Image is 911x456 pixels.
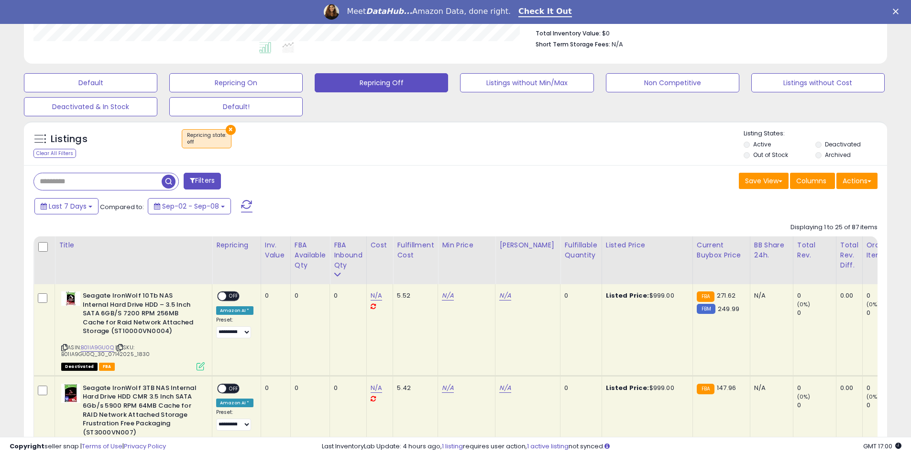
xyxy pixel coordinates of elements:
a: Privacy Policy [124,442,166,451]
a: N/A [499,291,511,300]
button: Last 7 Days [34,198,99,214]
div: 0.00 [840,291,855,300]
div: FBA Available Qty [295,240,326,270]
div: Inv. value [265,240,286,260]
button: Deactivated & In Stock [24,97,157,116]
button: Default! [169,97,303,116]
div: 0 [867,309,905,317]
button: Sep-02 - Sep-08 [148,198,231,214]
a: N/A [371,383,382,393]
small: (0%) [797,300,811,308]
div: Last InventoryLab Update: 4 hours ago, requires user action, not synced. [322,442,901,451]
label: Archived [825,151,851,159]
div: Close [893,9,902,14]
div: Cost [371,240,389,250]
div: 0 [334,384,359,392]
div: 0 [867,384,905,392]
span: Repricing state : [187,132,226,146]
a: N/A [371,291,382,300]
div: 0 [295,291,322,300]
div: Listed Price [606,240,689,250]
span: Columns [796,176,826,186]
div: Total Rev. [797,240,832,260]
img: 41XaU7MnPLL._SL40_.jpg [61,384,80,403]
button: Columns [790,173,835,189]
div: 0 [564,291,594,300]
label: Deactivated [825,140,861,148]
small: (0%) [867,393,880,400]
button: Listings without Cost [751,73,885,92]
div: 5.42 [397,384,430,392]
img: Profile image for Georgie [324,4,339,20]
span: | SKU: B01IA9GU0Q_30_07142025_1830 [61,344,150,358]
div: 0 [564,384,594,392]
a: Check It Out [518,7,572,17]
a: Terms of Use [82,442,122,451]
div: N/A [754,291,786,300]
b: Seagate IronWolf 10Tb NAS Internal Hard Drive HDD – 3.5 Inch SATA 6GB/S 7200 RPM 256MB Cache for ... [83,291,199,338]
div: N/A [754,384,786,392]
i: DataHub... [366,7,412,16]
div: 0 [797,291,836,300]
div: 0 [867,291,905,300]
strong: Copyright [10,442,44,451]
div: Amazon AI * [216,306,253,315]
button: Default [24,73,157,92]
a: B01IA9GU0Q [81,344,114,352]
div: $999.00 [606,384,685,392]
div: Repricing [216,240,257,250]
b: Listed Price: [606,383,649,392]
a: 1 listing [442,442,463,451]
span: Last 7 Days [49,201,87,211]
span: OFF [226,384,241,392]
div: 0 [265,384,283,392]
span: 271.62 [717,291,735,300]
a: N/A [442,383,453,393]
button: Actions [836,173,878,189]
div: [PERSON_NAME] [499,240,556,250]
span: 249.99 [718,304,739,313]
div: Fulfillment Cost [397,240,434,260]
span: 2025-09-16 17:00 GMT [863,442,901,451]
div: seller snap | | [10,442,166,451]
div: Preset: [216,409,253,431]
button: Listings without Min/Max [460,73,593,92]
div: BB Share 24h. [754,240,789,260]
button: Filters [184,173,221,189]
small: (0%) [867,300,880,308]
small: FBA [697,291,714,302]
span: All listings that are unavailable for purchase on Amazon for any reason other than out-of-stock [61,363,98,371]
div: Clear All Filters [33,149,76,158]
a: 1 active listing [527,442,569,451]
small: (0%) [797,393,811,400]
button: Non Competitive [606,73,739,92]
div: 0 [797,401,836,410]
div: Meet Amazon Data, done right. [347,7,511,16]
span: Sep-02 - Sep-08 [162,201,219,211]
div: Ordered Items [867,240,901,260]
small: FBM [697,304,715,314]
div: Min Price [442,240,491,250]
div: 0 [334,291,359,300]
div: 0 [797,309,836,317]
button: Repricing Off [315,73,448,92]
b: Listed Price: [606,291,649,300]
div: 0.00 [840,384,855,392]
div: $999.00 [606,291,685,300]
b: Seagate IronWolf 3TB NAS Internal Hard Drive HDD CMR 3.5 Inch SATA 6Gb/s 5900 RPM 64MB Cache for ... [83,384,199,448]
div: 0 [295,384,322,392]
div: Current Buybox Price [697,240,746,260]
p: Listing States: [744,129,887,138]
h5: Listings [51,133,88,146]
div: 5.52 [397,291,430,300]
button: Save View [739,173,789,189]
div: 0 [265,291,283,300]
div: Total Rev. Diff. [840,240,858,270]
div: Title [59,240,208,250]
label: Active [753,140,771,148]
a: N/A [499,383,511,393]
b: Total Inventory Value: [536,29,601,37]
span: 147.96 [717,383,736,392]
div: off [187,139,226,145]
span: FBA [99,363,115,371]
